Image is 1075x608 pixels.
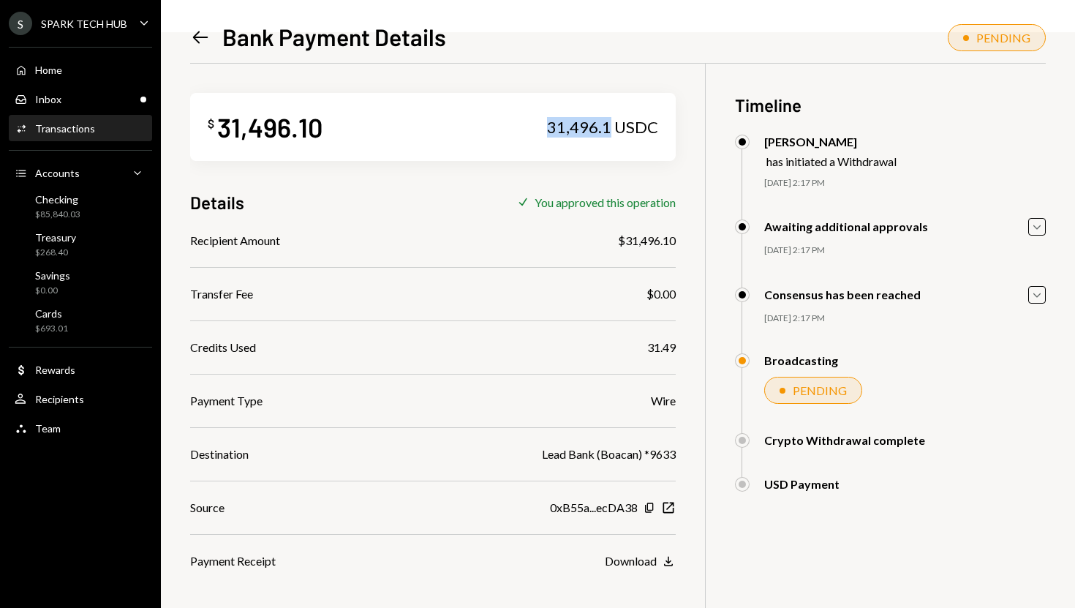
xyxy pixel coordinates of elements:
[222,22,446,51] h1: Bank Payment Details
[976,31,1030,45] div: PENDING
[35,247,76,259] div: $268.40
[547,117,658,138] div: 31,496.1 USDC
[542,446,676,463] div: Lead Bank (Boacan) *9633
[764,135,897,149] div: [PERSON_NAME]
[764,353,838,367] div: Broadcasting
[35,193,80,206] div: Checking
[35,285,70,297] div: $0.00
[9,356,152,383] a: Rewards
[217,110,322,143] div: 31,496.10
[35,269,70,282] div: Savings
[9,159,152,186] a: Accounts
[190,552,276,570] div: Payment Receipt
[190,446,249,463] div: Destination
[605,554,676,570] button: Download
[9,386,152,412] a: Recipients
[9,56,152,83] a: Home
[793,383,847,397] div: PENDING
[190,499,225,517] div: Source
[35,64,62,76] div: Home
[35,231,76,244] div: Treasury
[190,285,253,303] div: Transfer Fee
[550,499,638,517] div: 0xB55a...ecDA38
[35,323,68,335] div: $693.01
[9,189,152,224] a: Checking$85,840.03
[764,219,928,233] div: Awaiting additional approvals
[9,265,152,300] a: Savings$0.00
[766,154,897,168] div: has initiated a Withdrawal
[35,364,75,376] div: Rewards
[764,433,925,447] div: Crypto Withdrawal complete
[9,227,152,262] a: Treasury$268.40
[764,177,1046,189] div: [DATE] 2:17 PM
[764,477,840,491] div: USD Payment
[35,167,80,179] div: Accounts
[35,422,61,435] div: Team
[41,18,127,30] div: SPARK TECH HUB
[764,288,921,301] div: Consensus has been reached
[764,312,1046,325] div: [DATE] 2:17 PM
[9,12,32,35] div: S
[647,339,676,356] div: 31.49
[35,122,95,135] div: Transactions
[651,392,676,410] div: Wire
[35,307,68,320] div: Cards
[764,244,1046,257] div: [DATE] 2:17 PM
[35,393,84,405] div: Recipients
[735,93,1046,117] h3: Timeline
[9,115,152,141] a: Transactions
[646,285,676,303] div: $0.00
[190,392,263,410] div: Payment Type
[618,232,676,249] div: $31,496.10
[35,93,61,105] div: Inbox
[9,86,152,112] a: Inbox
[9,303,152,338] a: Cards$693.01
[535,195,676,209] div: You approved this operation
[190,190,244,214] h3: Details
[35,209,80,221] div: $85,840.03
[9,415,152,441] a: Team
[605,554,657,568] div: Download
[190,232,280,249] div: Recipient Amount
[190,339,256,356] div: Credits Used
[208,116,214,131] div: $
